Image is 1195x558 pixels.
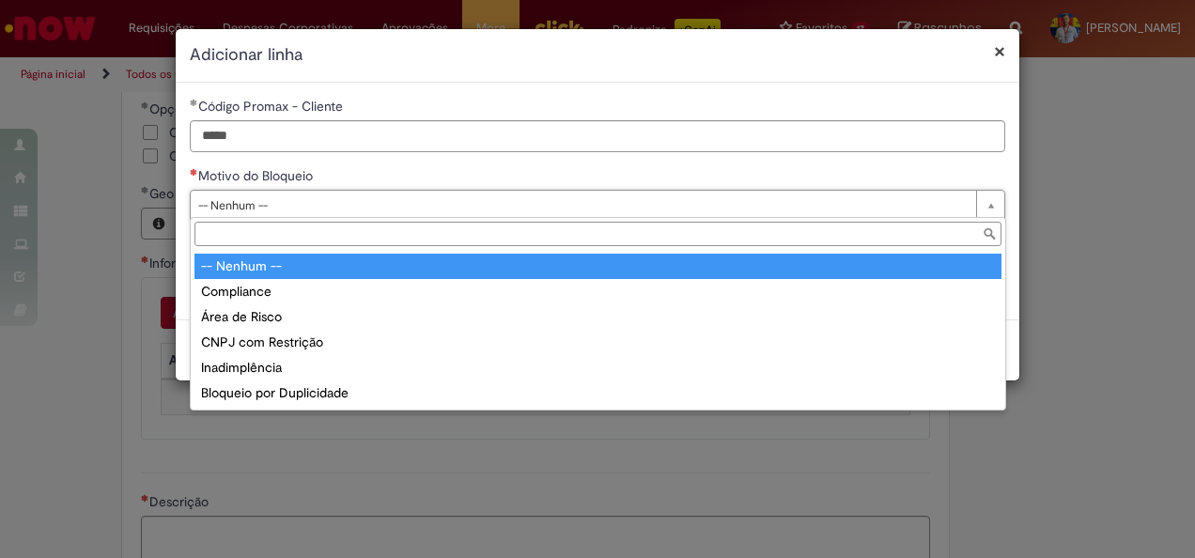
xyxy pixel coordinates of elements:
div: CNPJ com Restrição [194,330,1001,355]
div: -- Nenhum -- [194,254,1001,279]
div: Área de Risco [194,304,1001,330]
div: Bloqueio por Duplicidade [194,380,1001,406]
ul: Motivo do Bloqueio [191,250,1005,410]
div: Compliance [194,279,1001,304]
div: Inadimplência [194,355,1001,380]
